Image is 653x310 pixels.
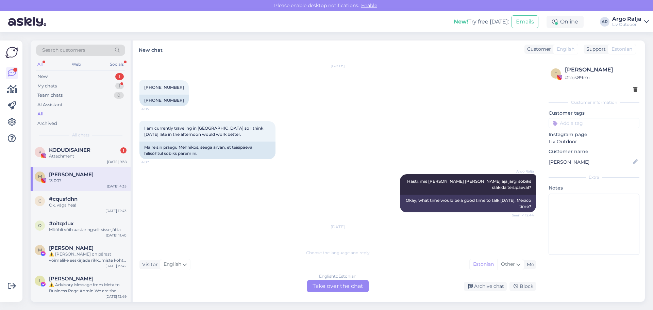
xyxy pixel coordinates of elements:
[108,60,125,69] div: Socials
[49,196,78,202] span: #cqusfdhn
[49,153,127,159] div: Attachment
[547,16,584,28] div: Online
[464,282,507,291] div: Archive chat
[612,46,632,53] span: Estonian
[524,46,551,53] div: Customer
[37,73,48,80] div: New
[38,174,42,179] span: M
[72,132,89,138] span: All chats
[565,66,637,74] div: [PERSON_NAME]
[49,147,90,153] span: KODUDISAINER
[107,184,127,189] div: [DATE] 4:35
[105,294,127,299] div: [DATE] 12:49
[307,280,369,292] div: Take over the chat
[549,131,639,138] p: Instagram page
[512,15,538,28] button: Emails
[49,178,127,184] div: 13:00?
[38,149,41,154] span: K
[37,92,63,99] div: Team chats
[524,261,534,268] div: Me
[612,16,641,22] div: Argo Ralja
[42,47,85,54] span: Search customers
[549,148,639,155] p: Customer name
[37,101,63,108] div: AI Assistant
[549,118,639,128] input: Add a tag
[5,46,18,59] img: Askly Logo
[400,195,536,212] div: Okay, what time would be a good time to talk [DATE], Mexico time?
[139,261,158,268] div: Visitor
[565,74,637,81] div: # tqis89mi
[509,282,536,291] div: Block
[49,221,74,227] span: #oitqxlux
[49,245,94,251] span: Massimo Poggiali
[141,160,167,165] span: 4:07
[139,45,163,54] label: New chat
[36,60,44,69] div: All
[70,60,82,69] div: Web
[139,95,189,106] div: [PHONE_NUMBER]
[612,16,649,27] a: Argo RaljaLiv Outdoor
[139,250,536,256] div: Choose the language and reply
[144,126,264,137] span: I am currently traveling in [GEOGRAPHIC_DATA] so I think [DATE] late in the afternoon would work ...
[164,261,181,268] span: English
[49,282,127,294] div: ⚠️ Advisory Message from Meta to Business Page Admin We are the Meta Community Care Division. Fol...
[49,276,94,282] span: Liz Armstrong
[139,63,536,69] div: [DATE]
[139,224,536,230] div: [DATE]
[106,233,127,238] div: [DATE] 11:40
[454,18,509,26] div: Try free [DATE]:
[470,259,497,270] div: Estonian
[105,208,127,213] div: [DATE] 12:43
[107,159,127,164] div: [DATE] 9:38
[37,120,57,127] div: Archived
[555,71,557,76] span: t
[508,213,534,218] span: Seen ✓ 12:44
[584,46,606,53] div: Support
[115,73,124,80] div: 1
[557,46,574,53] span: English
[141,107,167,112] span: 4:05
[49,227,127,233] div: Mööbli võib aastaringselt sisse jätta
[549,138,639,145] p: Liv Outdoor
[549,184,639,192] p: Notes
[38,247,42,252] span: M
[612,22,641,27] div: Liv Outdoor
[39,278,41,283] span: L
[105,263,127,268] div: [DATE] 19:42
[114,92,124,99] div: 0
[501,261,515,267] span: Other
[37,83,57,89] div: My chats
[38,198,41,203] span: c
[49,202,127,208] div: Ok, väga hea!
[319,273,356,279] div: English to Estonian
[37,111,44,117] div: All
[359,2,379,9] span: Enable
[38,223,41,228] span: o
[549,110,639,117] p: Customer tags
[120,147,127,153] div: 1
[49,251,127,263] div: ⚠️ [PERSON_NAME] on pärast võimalike eeskirjade rikkumiste kohta käivat teavitust lisatud ajutist...
[115,83,124,89] div: 1
[549,99,639,105] div: Customer information
[508,169,534,174] span: Argo Ralja
[407,179,532,190] span: Hästi, mis [PERSON_NAME] [PERSON_NAME] aja järgi sobiks rääkida teisipäeval?
[454,18,468,25] b: New!
[549,158,632,166] input: Add name
[549,174,639,180] div: Extra
[139,142,275,159] div: Ma reisin praegu Mehhikos, seega arvan, et teisipäeva hilisõhtul sobiks paremini.
[600,17,609,27] div: AR
[144,85,184,90] span: [PHONE_NUMBER]
[49,172,94,178] span: Maribel Lopez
